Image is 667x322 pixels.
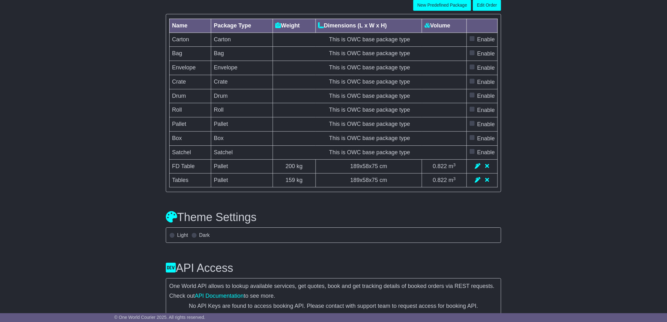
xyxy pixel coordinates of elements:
td: This is OWC base package type [273,61,467,75]
h3: API Access [166,262,501,274]
label: Enable [477,106,495,114]
td: Drum [211,89,273,103]
p: Check out to see more. [169,293,498,300]
td: Envelope [211,61,273,75]
span: 58 [362,163,369,169]
label: Enable [477,35,495,44]
td: This is OWC base package type [273,32,467,47]
label: Light [177,232,188,238]
label: Enable [477,92,495,100]
td: Bag [211,47,273,61]
span: 200 [286,163,295,169]
td: This is OWC base package type [273,75,467,89]
th: Dimensions (L x W x H) [316,19,422,32]
span: kg [297,177,303,183]
th: Weight [273,19,316,32]
span: 58 [362,177,369,183]
div: No API Keys are found to access booking API. Please contact with support team to request access f... [169,303,498,310]
td: Satchel [170,145,211,160]
td: Pallet [211,173,273,187]
th: Volume [422,19,467,32]
td: This is OWC base package type [273,117,467,132]
span: kg [297,163,303,169]
td: Bag [170,47,211,61]
div: x x [318,162,419,171]
label: Enable [477,120,495,129]
h3: Theme Settings [166,211,501,224]
td: FD Table [170,160,211,173]
div: x x [318,176,419,184]
span: 189 [350,163,360,169]
td: Box [211,131,273,145]
a: API Documentation [195,293,244,299]
span: cm [380,163,387,169]
td: Box [170,131,211,145]
td: Carton [211,32,273,47]
span: 189 [350,177,360,183]
td: This is OWC base package type [273,103,467,117]
th: Name [170,19,211,32]
sup: 3 [453,176,456,181]
td: Roll [170,103,211,117]
td: This is OWC base package type [273,145,467,160]
td: This is OWC base package type [273,89,467,103]
label: Enable [477,64,495,72]
label: Dark [199,232,210,238]
td: Crate [211,75,273,89]
td: Pallet [170,117,211,132]
span: m [449,163,456,169]
span: 75 [372,177,378,183]
label: Enable [477,50,495,58]
td: Drum [170,89,211,103]
sup: 3 [453,162,456,167]
th: Package Type [211,19,273,32]
span: m [449,177,456,183]
td: Pallet [211,160,273,173]
span: 0.822 [433,163,447,169]
td: Crate [170,75,211,89]
span: 0.822 [433,177,447,183]
span: © One World Courier 2025. All rights reserved. [114,315,206,320]
td: Carton [170,32,211,47]
td: Tables [170,173,211,187]
label: Enable [477,134,495,143]
td: Satchel [211,145,273,160]
span: cm [380,177,387,183]
span: 75 [372,163,378,169]
p: One World API allows to lookup available services, get quotes, book and get tracking details of b... [169,283,498,290]
td: This is OWC base package type [273,131,467,145]
label: Enable [477,78,495,86]
span: 159 [286,177,295,183]
td: Roll [211,103,273,117]
td: Envelope [170,61,211,75]
td: Pallet [211,117,273,132]
label: Enable [477,148,495,157]
td: This is OWC base package type [273,47,467,61]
